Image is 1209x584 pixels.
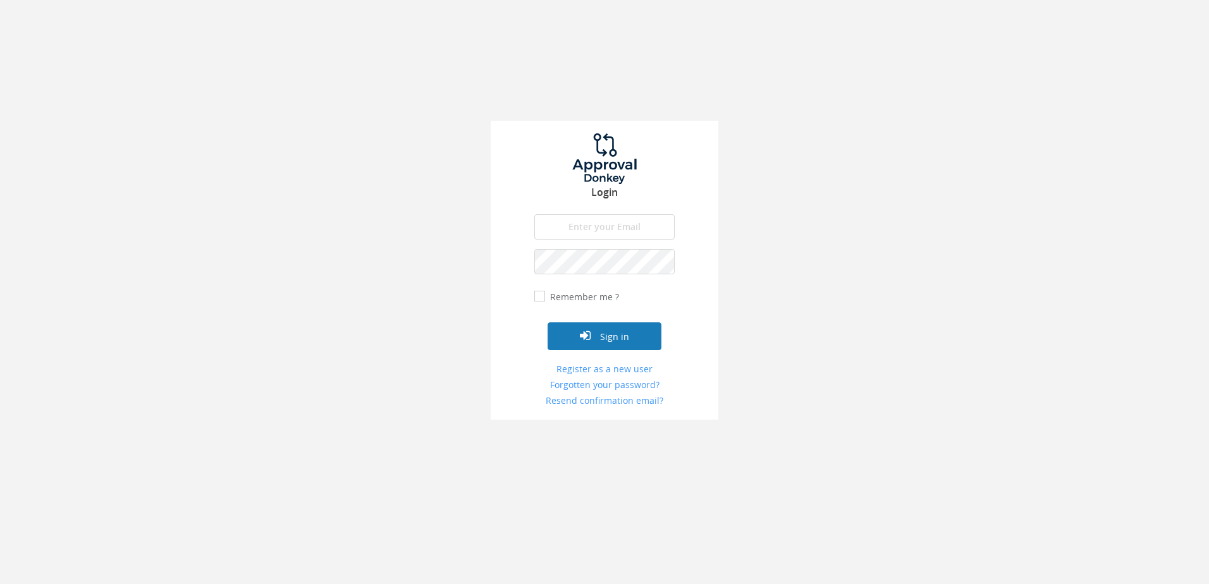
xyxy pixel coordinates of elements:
a: Register as a new user [534,363,675,375]
h3: Login [491,187,718,198]
label: Remember me ? [547,291,619,303]
button: Sign in [548,322,661,350]
img: logo.png [557,133,652,184]
input: Enter your Email [534,214,675,240]
a: Forgotten your password? [534,379,675,391]
a: Resend confirmation email? [534,394,675,407]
